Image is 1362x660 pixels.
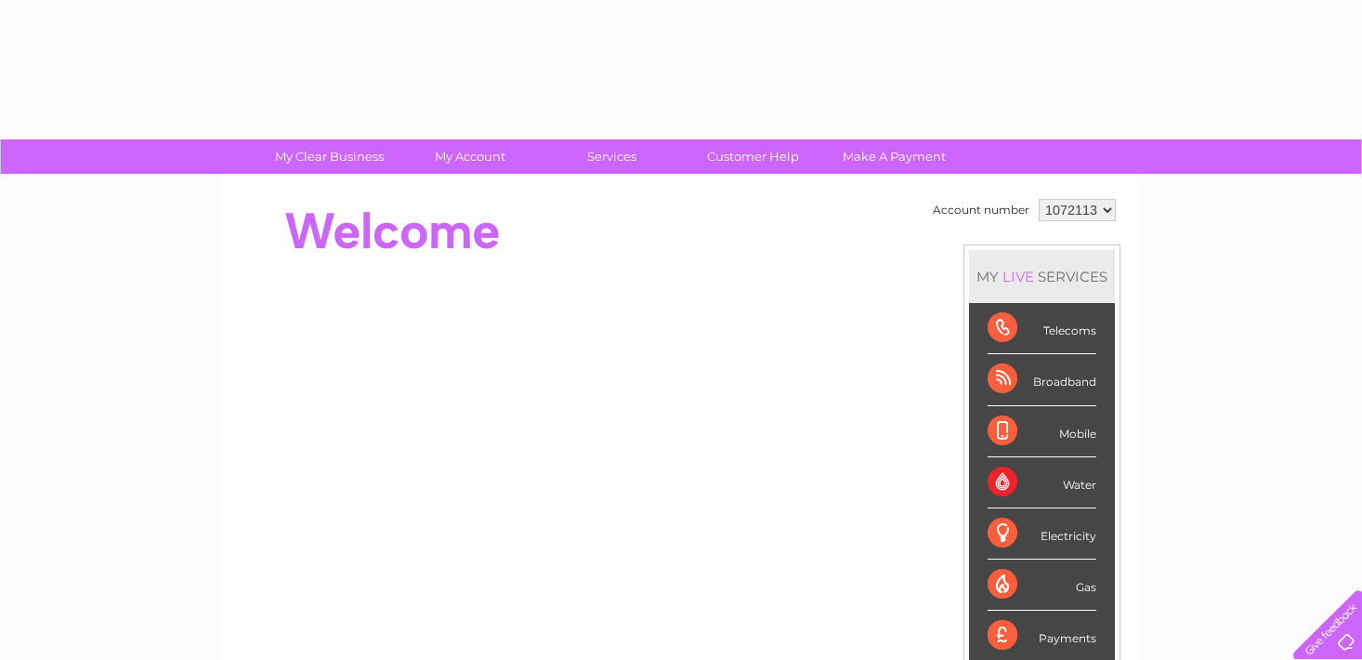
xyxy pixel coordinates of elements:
a: Customer Help [676,139,830,174]
a: My Clear Business [253,139,406,174]
a: Make A Payment [818,139,971,174]
a: My Account [394,139,547,174]
div: Gas [988,560,1096,611]
div: Broadband [988,354,1096,405]
div: Telecoms [988,303,1096,354]
div: Electricity [988,508,1096,560]
div: MY SERVICES [969,250,1115,303]
div: Water [988,457,1096,508]
div: LIVE [999,268,1038,285]
td: Account number [928,194,1034,226]
a: Services [535,139,688,174]
div: Mobile [988,406,1096,457]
